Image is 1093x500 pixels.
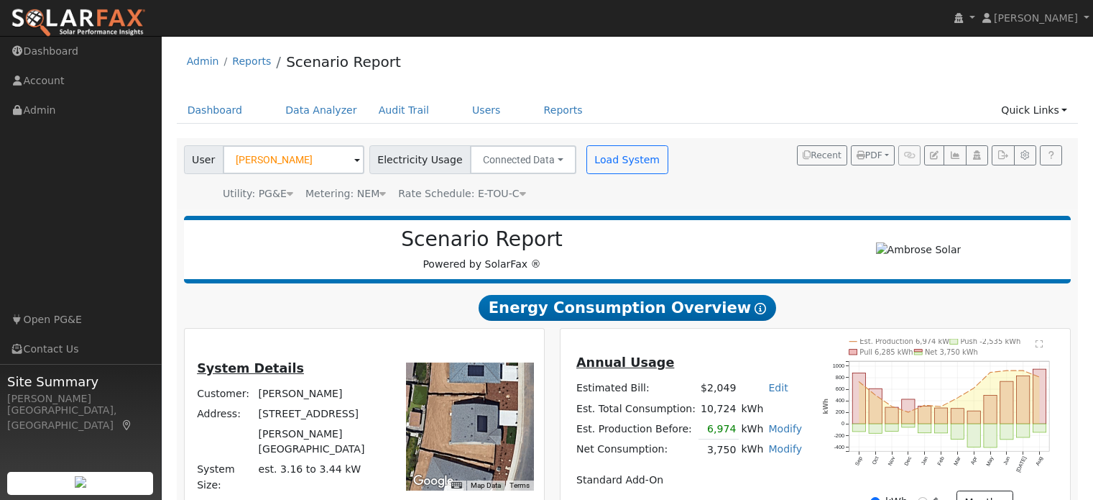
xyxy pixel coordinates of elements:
text: -200 [834,432,845,439]
text: Sep [854,455,864,467]
span: est. 3.16 to 3.44 kW [258,463,361,475]
rect: onclick="" [935,408,948,424]
a: Reports [533,97,594,124]
rect: onclick="" [885,407,898,424]
rect: onclick="" [935,424,948,433]
td: kWh [739,399,805,419]
span: Electricity Usage [369,145,471,174]
text: 0 [841,421,844,427]
td: Est. Total Consumption: [573,399,698,419]
circle: onclick="" [924,404,926,406]
span: Site Summary [7,372,154,391]
div: Powered by SolarFax ® [191,227,773,272]
text: Nov [887,455,897,467]
circle: onclick="" [1038,376,1041,378]
td: $2,049 [698,378,739,399]
span: Energy Consumption Overview [479,295,776,321]
circle: onclick="" [1006,370,1008,372]
a: Data Analyzer [275,97,368,124]
text: -400 [834,444,845,450]
rect: onclick="" [1033,424,1046,432]
rect: onclick="" [1033,369,1046,424]
text: Pull 6,285 kWh [860,348,913,356]
td: 3,750 [698,440,739,460]
rect: onclick="" [984,424,997,447]
circle: onclick="" [973,387,975,389]
div: Utility: PG&E [223,186,293,201]
rect: onclick="" [967,424,980,447]
rect: onclick="" [918,406,931,424]
text: Push -2,535 kWh [961,337,1021,345]
span: User [184,145,223,174]
text: Dec [903,455,913,467]
td: kWh [739,440,766,460]
text: Net 3,750 kWh [925,348,978,356]
td: System Size [256,460,386,495]
text: 600 [836,386,844,392]
button: Load System [586,145,668,174]
button: Export Interval Data [992,145,1014,165]
td: kWh [739,419,766,440]
a: Help Link [1040,145,1062,165]
a: Audit Trail [368,97,440,124]
text: kWh [823,399,830,414]
img: SolarFax [11,8,146,38]
rect: onclick="" [1017,424,1030,437]
button: Login As [966,145,988,165]
rect: onclick="" [1000,381,1013,424]
text: Aug [1035,455,1045,467]
rect: onclick="" [852,424,865,432]
span: Alias: H2ETOUCN [398,188,525,199]
img: retrieve [75,476,86,488]
button: Map Data [471,481,501,491]
td: 6,974 [698,419,739,440]
div: [PERSON_NAME] [7,391,154,406]
td: Net Consumption: [573,440,698,460]
button: Multi-Series Graph [944,145,966,165]
a: Scenario Report [286,53,401,71]
a: Users [461,97,512,124]
a: Reports [232,55,271,67]
text: Jun [1002,455,1011,466]
a: Quick Links [990,97,1078,124]
a: Terms (opens in new tab) [509,481,530,489]
rect: onclick="" [885,424,898,431]
circle: onclick="" [875,394,877,396]
button: Recent [797,145,847,165]
img: Google [410,472,457,491]
i: Show Help [755,303,766,314]
td: Estimated Bill: [573,378,698,399]
text: 1000 [833,363,844,369]
rect: onclick="" [852,373,865,424]
circle: onclick="" [956,397,959,399]
text: Est. Production 6,974 kWh [860,337,954,345]
circle: onclick="" [891,406,893,408]
text: 800 [836,374,844,381]
button: Connected Data [470,145,576,174]
rect: onclick="" [902,399,915,424]
a: Admin [187,55,219,67]
td: Address: [195,404,256,424]
text: Oct [871,455,880,465]
td: Est. Production Before: [573,419,698,440]
text: Apr [969,455,979,466]
a: Modify [768,443,802,455]
td: Customer: [195,383,256,404]
h2: Scenario Report [198,227,765,252]
button: Edit User [924,145,944,165]
circle: onclick="" [908,411,910,413]
button: PDF [851,145,895,165]
rect: onclick="" [902,424,915,427]
td: System Size: [195,460,256,495]
a: Modify [768,423,802,435]
circle: onclick="" [990,371,992,373]
td: [STREET_ADDRESS] [256,404,386,424]
a: Edit [768,382,788,394]
button: Keyboard shortcuts [451,481,461,491]
text: Mar [953,455,963,467]
div: Metering: NEM [305,186,386,201]
rect: onclick="" [1017,376,1030,424]
td: 10,724 [698,399,739,419]
rect: onclick="" [951,424,964,439]
text: May [985,455,995,468]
